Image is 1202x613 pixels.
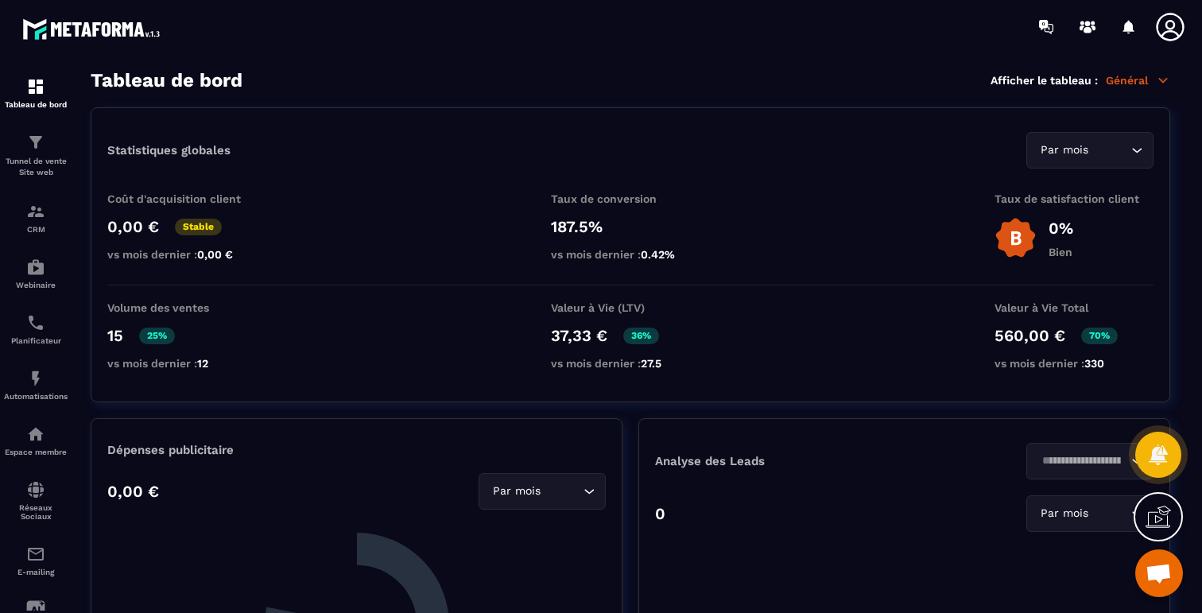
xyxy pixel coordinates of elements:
[995,192,1154,205] p: Taux de satisfaction client
[1026,443,1154,479] div: Search for option
[551,357,710,370] p: vs mois dernier :
[4,468,68,533] a: social-networksocial-networkRéseaux Sociaux
[655,504,665,523] p: 0
[139,328,175,344] p: 25%
[1049,219,1073,238] p: 0%
[4,392,68,401] p: Automatisations
[4,448,68,456] p: Espace membre
[1106,73,1170,87] p: Général
[4,65,68,121] a: formationformationTableau de bord
[26,425,45,444] img: automations
[1037,452,1127,470] input: Search for option
[551,301,710,314] p: Valeur à Vie (LTV)
[26,313,45,332] img: scheduler
[1037,142,1091,159] span: Par mois
[544,483,580,500] input: Search for option
[551,248,710,261] p: vs mois dernier :
[1084,357,1104,370] span: 330
[107,301,266,314] p: Volume des ventes
[1049,246,1073,258] p: Bien
[4,301,68,357] a: schedulerschedulerPlanificateur
[1081,328,1118,344] p: 70%
[107,443,606,457] p: Dépenses publicitaire
[4,190,68,246] a: formationformationCRM
[107,143,231,157] p: Statistiques globales
[107,192,266,205] p: Coût d'acquisition client
[26,480,45,499] img: social-network
[175,219,222,235] p: Stable
[26,369,45,388] img: automations
[107,482,159,501] p: 0,00 €
[641,357,661,370] span: 27.5
[107,217,159,236] p: 0,00 €
[22,14,165,44] img: logo
[91,69,242,91] h3: Tableau de bord
[4,121,68,190] a: formationformationTunnel de vente Site web
[479,473,606,510] div: Search for option
[4,503,68,521] p: Réseaux Sociaux
[197,248,233,261] span: 0,00 €
[26,545,45,564] img: email
[4,568,68,576] p: E-mailing
[1037,505,1091,522] span: Par mois
[4,156,68,178] p: Tunnel de vente Site web
[551,192,710,205] p: Taux de conversion
[4,336,68,345] p: Planificateur
[991,74,1098,87] p: Afficher le tableau :
[107,357,266,370] p: vs mois dernier :
[26,133,45,152] img: formation
[107,248,266,261] p: vs mois dernier :
[1026,132,1154,169] div: Search for option
[26,77,45,96] img: formation
[4,533,68,588] a: emailemailE-mailing
[1135,549,1183,597] div: Ouvrir le chat
[4,225,68,234] p: CRM
[623,328,659,344] p: 36%
[995,217,1037,259] img: b-badge-o.b3b20ee6.svg
[4,281,68,289] p: Webinaire
[551,326,607,345] p: 37,33 €
[995,301,1154,314] p: Valeur à Vie Total
[4,246,68,301] a: automationsautomationsWebinaire
[641,248,675,261] span: 0.42%
[107,326,123,345] p: 15
[995,357,1154,370] p: vs mois dernier :
[4,357,68,413] a: automationsautomationsAutomatisations
[4,413,68,468] a: automationsautomationsEspace membre
[4,100,68,109] p: Tableau de bord
[995,326,1065,345] p: 560,00 €
[489,483,544,500] span: Par mois
[26,258,45,277] img: automations
[26,202,45,221] img: formation
[655,454,905,468] p: Analyse des Leads
[1026,495,1154,532] div: Search for option
[1091,142,1127,159] input: Search for option
[551,217,710,236] p: 187.5%
[197,357,208,370] span: 12
[1091,505,1127,522] input: Search for option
